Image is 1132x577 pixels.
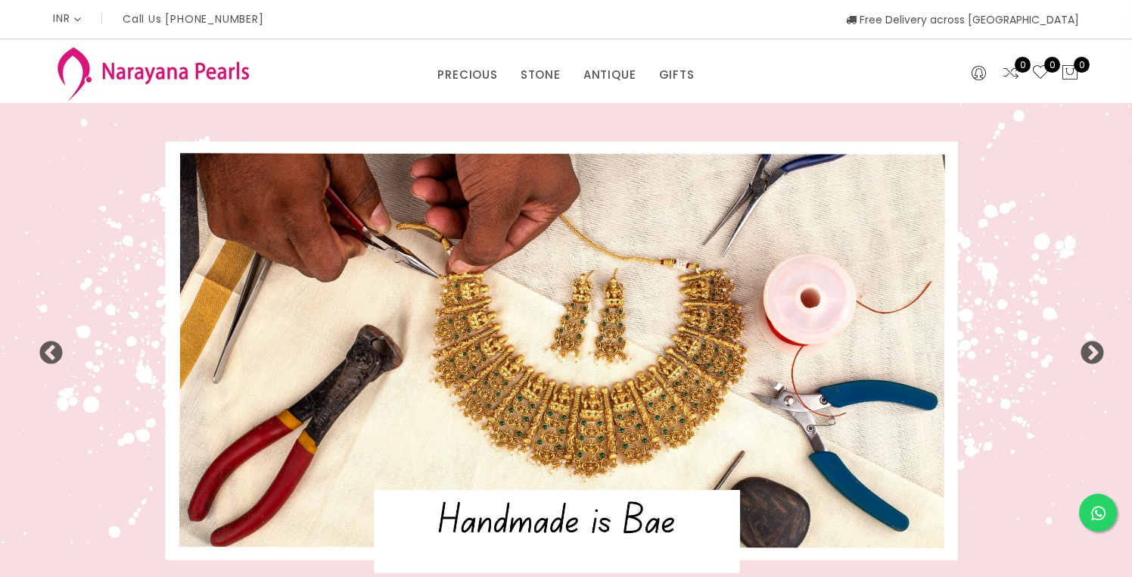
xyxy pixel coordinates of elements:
[1079,341,1094,356] button: Next
[1002,64,1020,83] a: 0
[123,14,264,24] p: Call Us [PHONE_NUMBER]
[1061,64,1079,83] button: 0
[659,64,695,86] a: GIFTS
[38,341,53,356] button: Previous
[437,64,497,86] a: PRECIOUS
[1074,57,1090,73] span: 0
[1031,64,1050,83] a: 0
[583,64,636,86] a: ANTIQUE
[521,64,561,86] a: STONE
[1044,57,1060,73] span: 0
[846,12,1079,27] span: Free Delivery across [GEOGRAPHIC_DATA]
[1015,57,1031,73] span: 0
